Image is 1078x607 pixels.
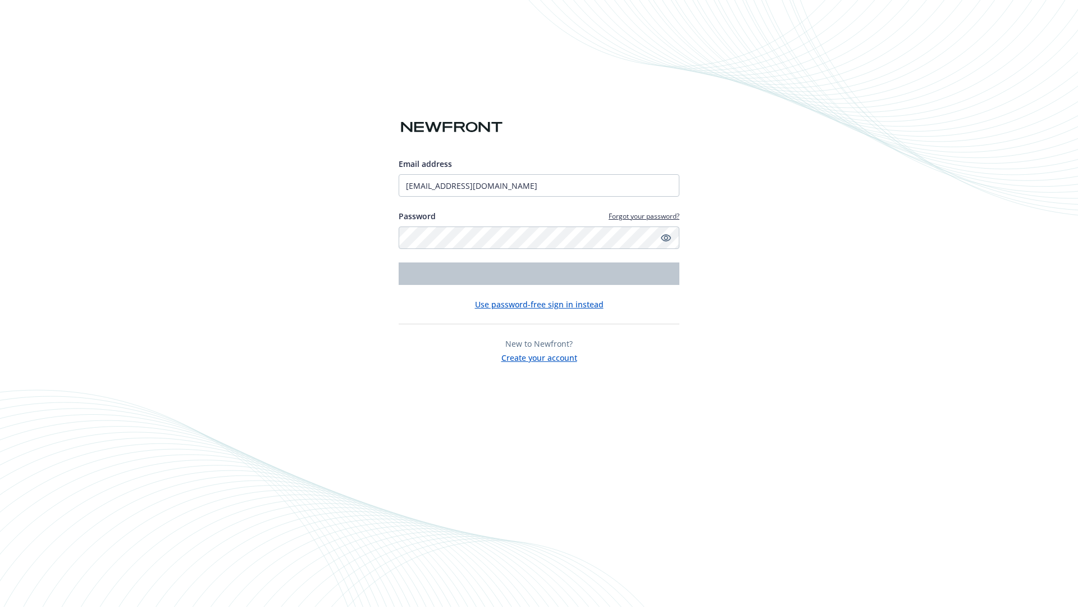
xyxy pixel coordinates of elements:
input: Enter your email [399,174,679,197]
img: Newfront logo [399,117,505,137]
label: Password [399,210,436,222]
button: Use password-free sign in instead [475,298,604,310]
button: Login [399,262,679,285]
span: Login [528,268,550,279]
input: Enter your password [399,227,679,249]
span: New to Newfront? [505,338,573,349]
span: Email address [399,158,452,169]
a: Forgot your password? [609,211,679,221]
button: Create your account [501,350,577,364]
a: Show password [659,231,673,244]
